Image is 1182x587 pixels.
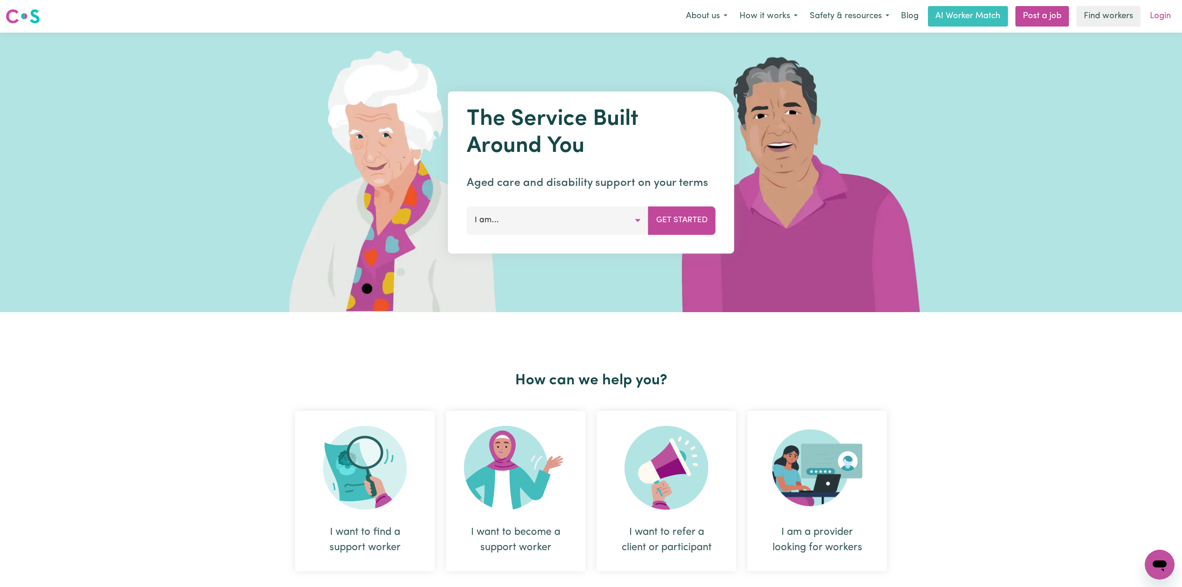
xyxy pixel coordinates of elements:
div: I want to refer a client or participant [597,411,736,571]
iframe: Button to launch messaging window [1145,550,1175,580]
a: Login [1144,6,1176,27]
button: Safety & resources [804,7,895,26]
img: Refer [625,426,708,510]
div: I want to become a support worker [446,411,585,571]
img: Become Worker [464,426,567,510]
div: I am a provider looking for workers [770,525,865,555]
button: I am... [467,206,649,234]
button: How it works [733,7,804,26]
div: I am a provider looking for workers [747,411,887,571]
a: Blog [895,6,924,27]
a: Find workers [1076,6,1141,27]
p: Aged care and disability support on your terms [467,175,716,191]
div: I want to find a support worker [295,411,435,571]
img: Provider [772,426,862,510]
h2: How can we help you? [289,372,893,389]
div: I want to become a support worker [468,525,563,555]
h1: The Service Built Around You [467,106,716,160]
div: I want to refer a client or participant [619,525,714,555]
div: I want to find a support worker [317,525,412,555]
a: Careseekers logo [6,6,40,27]
button: About us [680,7,733,26]
a: AI Worker Match [928,6,1008,27]
button: Get Started [648,206,716,234]
img: Careseekers logo [6,8,40,25]
img: Search [323,426,407,510]
a: Post a job [1015,6,1069,27]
